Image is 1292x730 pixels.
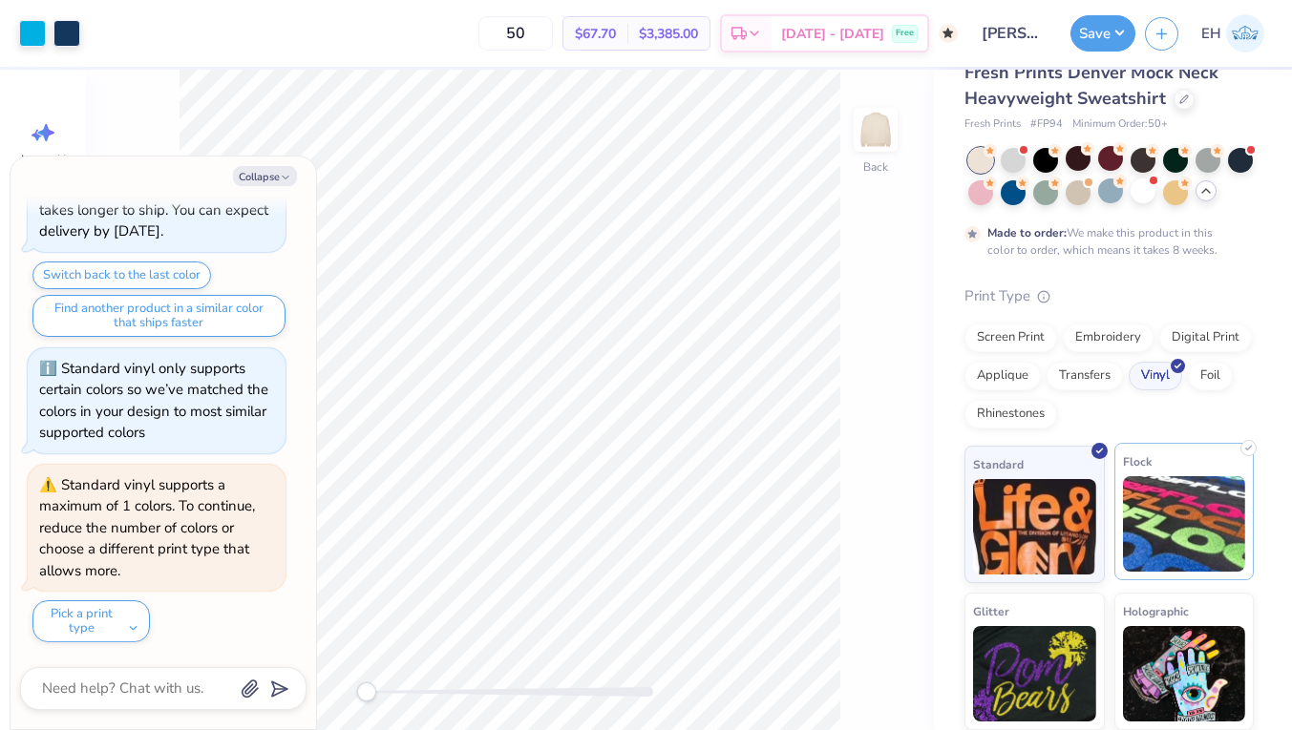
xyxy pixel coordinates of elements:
[1070,15,1135,52] button: Save
[973,479,1096,574] img: Standard
[39,359,268,443] div: Standard vinyl only supports certain colors so we’ve matched the colors in your design to most si...
[1159,323,1252,352] div: Digital Print
[781,24,884,44] span: [DATE] - [DATE]
[1123,476,1246,572] img: Flock
[1201,23,1221,45] span: EH
[1072,116,1168,133] span: Minimum Order: 50 +
[39,178,268,240] div: That color is made to order so it takes longer to ship. You can expect delivery by [DATE].
[964,400,1057,428] div: Rhinestones
[1047,362,1123,390] div: Transfers
[1123,626,1246,721] img: Holographic
[964,362,1041,390] div: Applique
[357,682,376,701] div: Accessibility label
[896,27,914,40] span: Free
[575,24,616,44] span: $67.70
[1226,14,1264,52] img: Ellesse Holton
[32,261,211,289] button: Switch back to the last color
[973,626,1096,721] img: Glitter
[478,16,553,51] input: – –
[32,600,150,642] button: Pick a print type
[39,475,255,580] div: Standard vinyl supports a maximum of 1 colors. To continue, reduce the number of colors or choose...
[1123,451,1152,471] span: Flock
[32,295,286,337] button: Find another product in a similar color that ships faster
[967,14,1061,52] input: Untitled Design
[1193,14,1273,52] a: EH
[21,152,66,167] span: Image AI
[639,24,698,44] span: $3,385.00
[964,116,1021,133] span: Fresh Prints
[1030,116,1063,133] span: # FP94
[233,166,297,186] button: Collapse
[973,601,1009,621] span: Glitter
[987,225,1067,240] strong: Made to order:
[1129,362,1182,390] div: Vinyl
[987,224,1222,259] div: We make this product in this color to order, which means it takes 8 weeks.
[863,158,888,176] div: Back
[964,285,1254,307] div: Print Type
[1188,362,1233,390] div: Foil
[973,454,1024,474] span: Standard
[857,111,895,149] img: Back
[1123,601,1189,621] span: Holographic
[964,323,1057,352] div: Screen Print
[1063,323,1154,352] div: Embroidery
